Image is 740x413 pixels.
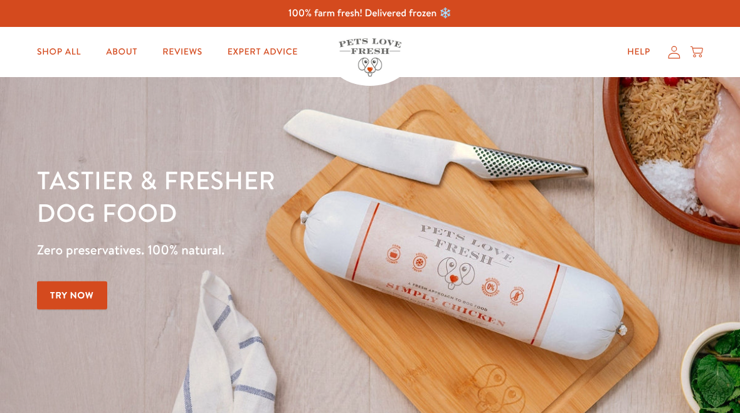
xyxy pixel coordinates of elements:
[37,281,107,310] a: Try Now
[27,39,91,65] a: Shop All
[218,39,308,65] a: Expert Advice
[339,38,401,76] img: Pets Love Fresh
[37,164,481,229] h1: Tastier & fresher dog food
[37,239,481,261] p: Zero preservatives. 100% natural.
[152,39,212,65] a: Reviews
[96,39,147,65] a: About
[617,39,660,65] a: Help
